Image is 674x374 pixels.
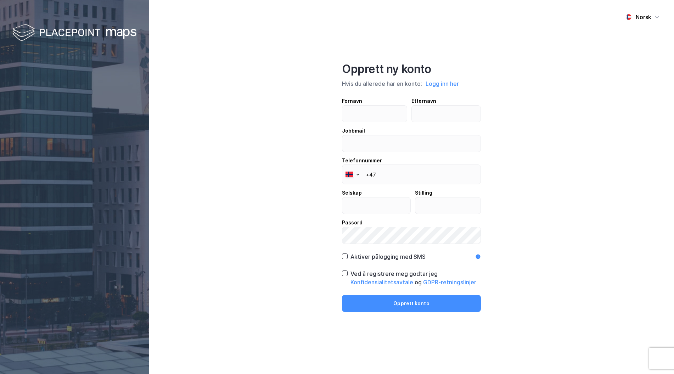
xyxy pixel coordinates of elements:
img: logo-white.f07954bde2210d2a523dddb988cd2aa7.svg [12,23,136,44]
div: Etternavn [411,97,481,105]
div: Stilling [415,189,481,197]
div: Telefonnummer [342,156,481,165]
button: Logg inn her [423,79,461,88]
div: Hvis du allerede har en konto: [342,79,481,88]
div: Fornavn [342,97,407,105]
div: Jobbmail [342,127,481,135]
div: Selskap [342,189,411,197]
div: Norway: + 47 [342,165,362,184]
div: Norsk [636,13,651,21]
input: Telefonnummer [342,164,481,184]
button: Opprett konto [342,295,481,312]
div: Aktiver pålogging med SMS [350,252,426,261]
div: Passord [342,218,481,227]
div: Ved å registrere meg godtar jeg og [350,269,481,286]
div: Opprett ny konto [342,62,481,76]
